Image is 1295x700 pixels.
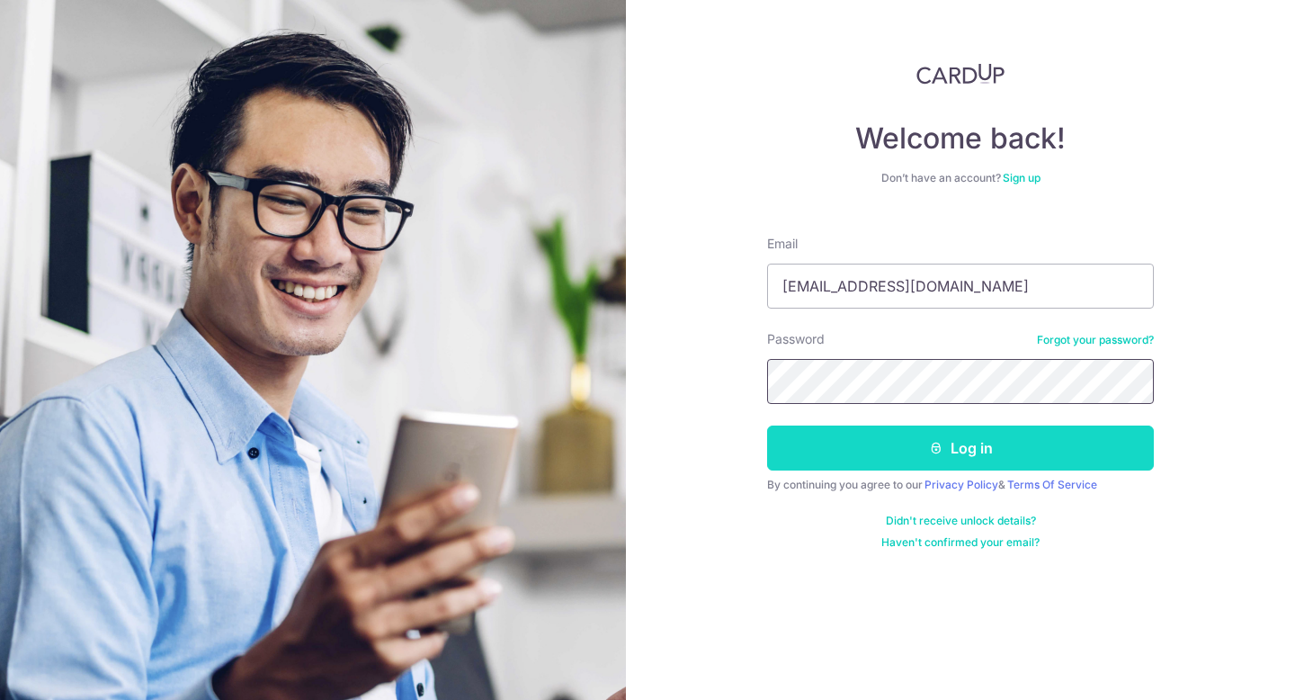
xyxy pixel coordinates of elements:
[767,235,798,253] label: Email
[767,478,1154,492] div: By continuing you agree to our &
[767,330,825,348] label: Password
[767,121,1154,157] h4: Welcome back!
[886,514,1036,528] a: Didn't receive unlock details?
[1003,171,1040,184] a: Sign up
[924,478,998,491] a: Privacy Policy
[767,264,1154,309] input: Enter your Email
[767,426,1154,471] button: Log in
[916,63,1005,85] img: CardUp Logo
[881,535,1040,550] a: Haven't confirmed your email?
[1037,333,1154,347] a: Forgot your password?
[767,171,1154,185] div: Don’t have an account?
[1007,478,1097,491] a: Terms Of Service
